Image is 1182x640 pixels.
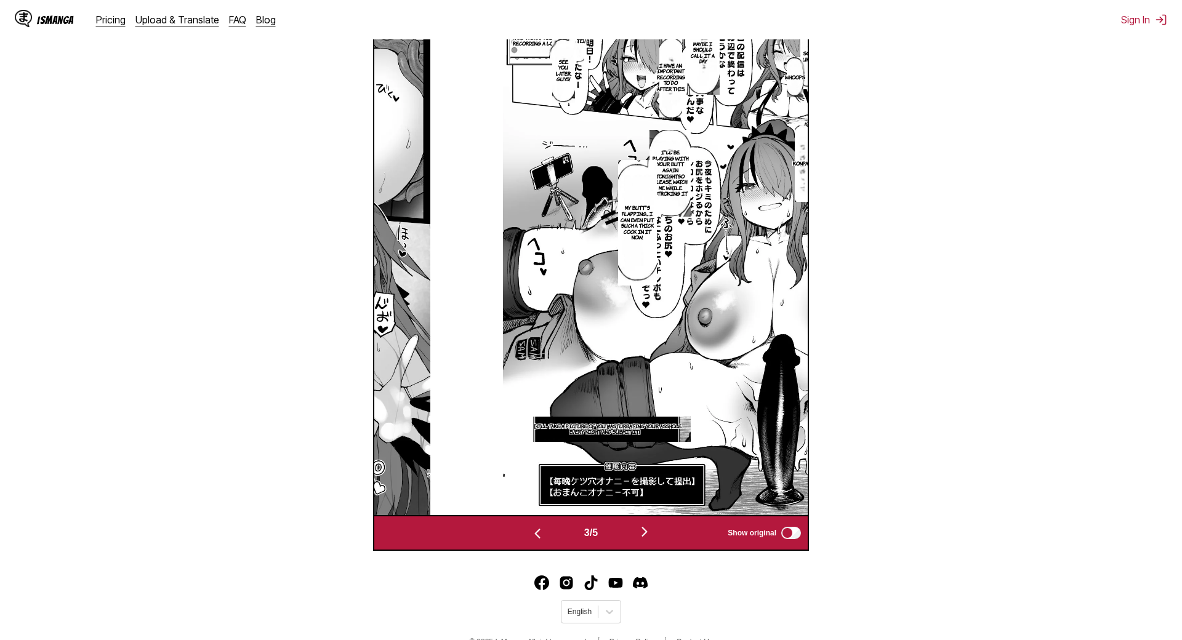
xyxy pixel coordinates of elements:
p: My butt's flapping... I can even put such a thick cock in it now. [618,202,657,243]
input: Select language [568,607,569,616]
img: IsManga YouTube [608,575,623,590]
a: TikTok [584,575,598,590]
img: Previous page [530,526,545,541]
a: Pricing [96,14,126,26]
img: IsManga Logo [15,10,32,27]
p: See you later, guys! [552,57,575,85]
a: IsManga LogoIsManga [15,10,96,30]
p: Konpata~ [790,158,818,169]
a: Instagram [559,575,574,590]
a: Facebook [534,575,549,590]
p: 【I'll take a picture of you masturbating your asshole every night and submit it.】 [522,421,691,438]
p: Maybe I should call it a day. [686,39,720,67]
input: Show original [781,527,801,539]
img: IsManga TikTok [584,575,598,590]
a: Upload & Translate [135,14,219,26]
a: FAQ [229,14,246,26]
img: IsManga Discord [633,575,648,590]
p: So, uh... [800,48,813,65]
button: Sign In [1121,14,1167,26]
p: I'll be playing with your butt again tonight, so please watch me while stroking it. [649,147,691,199]
a: Youtube [608,575,623,590]
span: 3 / 5 [584,527,598,538]
img: IsManga Facebook [534,575,549,590]
img: Next page [637,524,652,539]
a: Discord [633,575,648,590]
a: Blog [256,14,276,26]
img: Sign out [1155,14,1167,26]
span: Show original [728,529,776,537]
img: IsManga Instagram [559,575,574,590]
img: Manga Panel [503,6,864,515]
p: Whoops [782,72,808,83]
div: IsManga [37,14,74,26]
p: I have an important recording to do after this. [654,60,688,95]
